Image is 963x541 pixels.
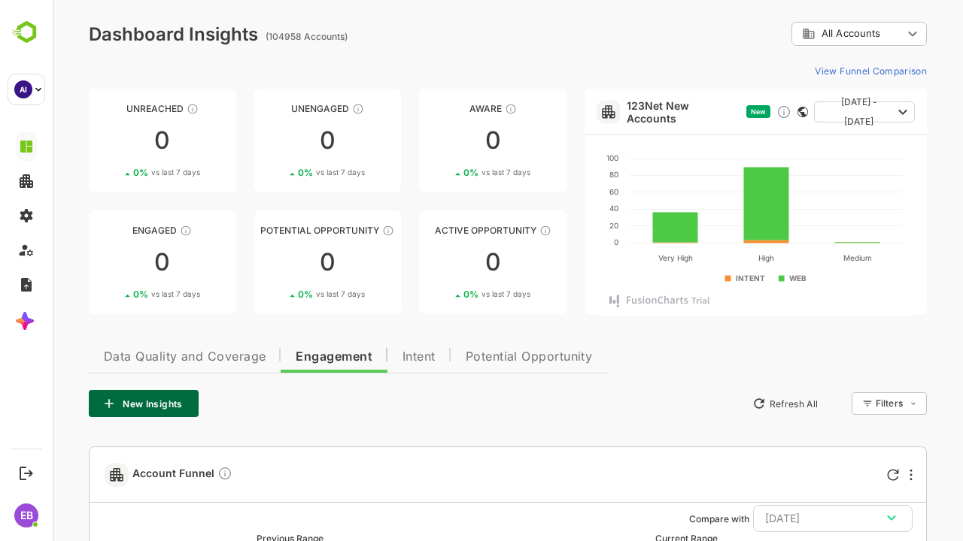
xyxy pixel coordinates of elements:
[36,225,184,236] div: Engaged
[557,204,566,213] text: 40
[761,101,862,122] button: [DATE] - [DATE]
[561,237,566,246] text: 0
[36,390,146,417] button: New Insights
[366,89,514,192] a: AwareThese accounts have just entered the buying cycle and need further nurturing00%vs last 7 days
[99,289,147,300] span: vs last 7 days
[350,351,383,363] span: Intent
[574,99,688,125] a: 123Net New Accounts
[36,89,184,192] a: UnreachedThese accounts have not been engaged with for a defined time period00%vs last 7 days
[366,103,514,114] div: Aware
[413,351,540,363] span: Potential Opportunity
[81,289,147,300] div: 0 %
[36,103,184,114] div: Unreached
[14,80,32,98] div: AI
[263,167,312,178] span: vs last 7 days
[636,513,697,524] ag: Compare with
[834,469,846,481] div: Refresh
[36,128,184,153] div: 0
[739,20,874,49] div: All Accounts
[773,92,840,131] span: [DATE] - [DATE]
[202,89,349,192] a: UnengagedThese accounts have not shown enough engagement and need nurturing00%vs last 7 days
[700,505,860,532] button: [DATE]
[411,167,478,178] div: 0 %
[411,289,478,300] div: 0 %
[822,390,874,417] div: Filters
[330,225,342,237] div: These accounts are MQAs and can be passed on to Inside Sales
[245,289,312,300] div: 0 %
[706,253,721,263] text: High
[243,351,320,363] span: Engagement
[769,28,828,39] span: All Accounts
[749,27,850,41] div: All Accounts
[202,103,349,114] div: Unengaged
[791,253,819,262] text: Medium
[366,128,514,153] div: 0
[36,210,184,314] a: EngagedThese accounts are warm, further nurturing would qualify them to MQAs00%vs last 7 days
[823,397,850,409] div: Filters
[366,225,514,236] div: Active Opportunity
[366,250,514,274] div: 0
[16,463,36,483] button: Logout
[693,391,772,416] button: Refresh All
[213,31,299,42] ag: (104958 Accounts)
[36,23,205,45] div: Dashboard Insights
[857,469,860,481] div: More
[80,466,180,483] span: Account Funnel
[51,351,213,363] span: Data Quality and Coverage
[263,289,312,300] span: vs last 7 days
[557,170,566,179] text: 80
[698,107,713,116] span: New
[99,167,147,178] span: vs last 7 days
[202,225,349,236] div: Potential Opportunity
[202,128,349,153] div: 0
[366,210,514,314] a: Active OpportunityThese accounts have open opportunities which might be at any of the Sales Stage...
[557,187,566,196] text: 60
[8,18,46,47] img: BambooboxLogoMark.f1c84d78b4c51b1a7b5f700c9845e183.svg
[81,167,147,178] div: 0 %
[712,509,848,528] div: [DATE]
[554,153,566,162] text: 100
[127,225,139,237] div: These accounts are warm, further nurturing would qualify them to MQAs
[429,289,478,300] span: vs last 7 days
[452,103,464,115] div: These accounts have just entered the buying cycle and need further nurturing
[756,59,874,83] button: View Funnel Comparison
[14,503,38,527] div: EB
[202,250,349,274] div: 0
[487,225,499,237] div: These accounts have open opportunities which might be at any of the Sales Stages
[745,107,755,117] div: This card does not support filter and segments
[36,250,184,274] div: 0
[245,167,312,178] div: 0 %
[299,103,311,115] div: These accounts have not shown enough engagement and need nurturing
[165,466,180,483] div: Compare Funnel to any previous dates, and click on any plot in the current funnel to view the det...
[606,253,640,263] text: Very High
[724,104,739,119] div: Discover new ICP-fit accounts showing engagement — via intent surges, anonymous website visits, L...
[202,210,349,314] a: Potential OpportunityThese accounts are MQAs and can be passed on to Inside Sales00%vs last 7 days
[557,221,566,230] text: 20
[134,103,146,115] div: These accounts have not been engaged with for a defined time period
[429,167,478,178] span: vs last 7 days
